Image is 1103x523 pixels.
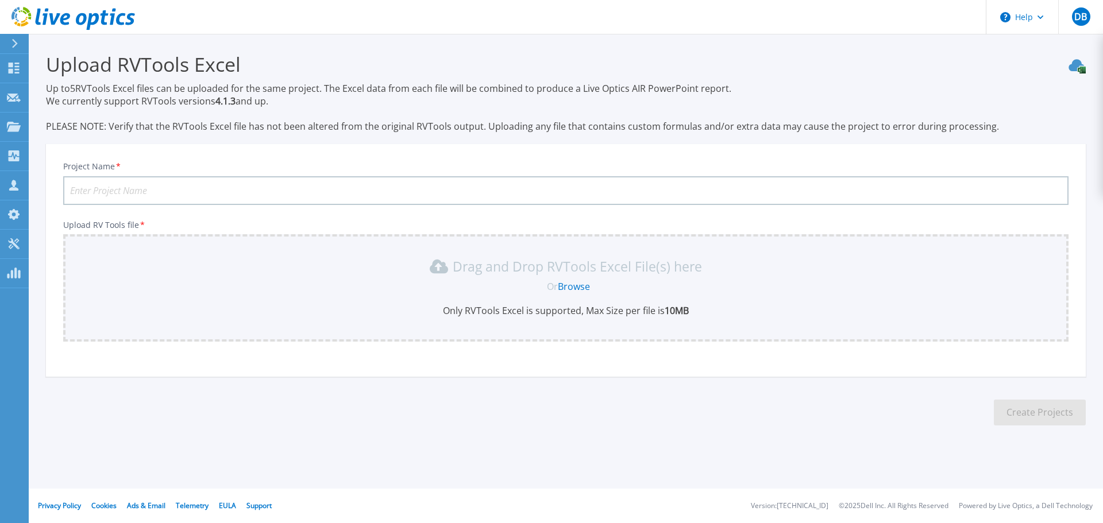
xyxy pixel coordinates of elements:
[547,280,558,293] span: Or
[70,304,1062,317] p: Only RVTools Excel is supported, Max Size per file is
[63,176,1069,205] input: Enter Project Name
[558,280,590,293] a: Browse
[70,257,1062,317] div: Drag and Drop RVTools Excel File(s) here OrBrowseOnly RVTools Excel is supported, Max Size per fi...
[46,82,1086,133] p: Up to 5 RVTools Excel files can be uploaded for the same project. The Excel data from each file w...
[1074,12,1087,21] span: DB
[839,502,948,510] li: © 2025 Dell Inc. All Rights Reserved
[219,501,236,510] a: EULA
[127,501,165,510] a: Ads & Email
[215,95,236,107] strong: 4.1.3
[246,501,272,510] a: Support
[751,502,828,510] li: Version: [TECHNICAL_ID]
[91,501,117,510] a: Cookies
[63,162,122,171] label: Project Name
[46,51,1086,78] h3: Upload RVTools Excel
[453,261,702,272] p: Drag and Drop RVTools Excel File(s) here
[176,501,209,510] a: Telemetry
[63,220,1069,230] p: Upload RV Tools file
[38,501,81,510] a: Privacy Policy
[959,502,1093,510] li: Powered by Live Optics, a Dell Technology
[665,304,689,317] b: 10MB
[994,400,1086,425] button: Create Projects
